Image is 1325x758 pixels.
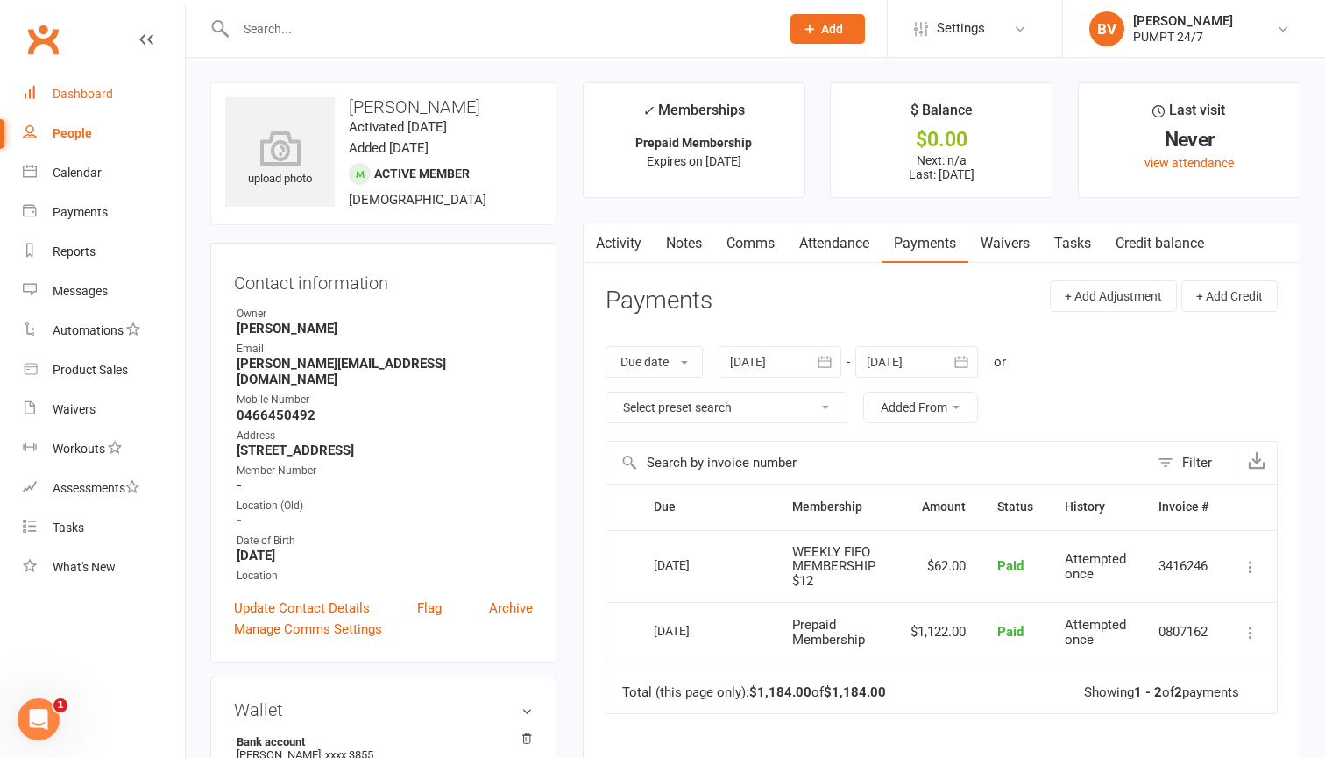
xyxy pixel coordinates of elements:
[1149,442,1236,484] button: Filter
[230,17,768,41] input: Search...
[1084,685,1239,700] div: Showing of payments
[997,624,1024,640] span: Paid
[23,232,185,272] a: Reports
[1050,280,1177,312] button: + Add Adjustment
[18,698,60,740] iframe: Intercom live chat
[237,306,533,322] div: Owner
[237,341,533,358] div: Email
[53,323,124,337] div: Automations
[234,700,533,719] h3: Wallet
[749,684,811,700] strong: $1,184.00
[53,442,105,456] div: Workouts
[237,463,533,479] div: Member Number
[237,356,533,387] strong: [PERSON_NAME][EMAIL_ADDRESS][DOMAIN_NAME]
[654,617,734,644] div: [DATE]
[1181,280,1278,312] button: + Add Credit
[23,390,185,429] a: Waivers
[1174,684,1182,700] strong: 2
[776,485,895,529] th: Membership
[53,698,67,712] span: 1
[489,598,533,619] a: Archive
[622,685,886,700] div: Total (this page only): of
[821,22,843,36] span: Add
[234,598,370,619] a: Update Contact Details
[234,619,382,640] a: Manage Comms Settings
[787,223,882,264] a: Attendance
[237,568,533,584] div: Location
[981,485,1049,529] th: Status
[21,18,65,61] a: Clubworx
[23,272,185,311] a: Messages
[1133,29,1233,45] div: PUMPT 24/7
[1089,11,1124,46] div: BV
[237,548,533,563] strong: [DATE]
[1143,602,1224,662] td: 0807162
[23,153,185,193] a: Calendar
[53,244,96,259] div: Reports
[225,131,335,188] div: upload photo
[237,478,533,493] strong: -
[863,392,978,423] button: Added From
[237,498,533,514] div: Location (Old)
[237,513,533,528] strong: -
[237,392,533,408] div: Mobile Number
[349,140,429,156] time: Added [DATE]
[654,551,734,578] div: [DATE]
[895,485,981,529] th: Amount
[1065,551,1126,582] span: Attempted once
[1144,156,1234,170] a: view attendance
[647,154,741,168] span: Expires on [DATE]
[23,114,185,153] a: People
[234,266,533,293] h3: Contact information
[1103,223,1216,264] a: Credit balance
[23,311,185,351] a: Automations
[53,284,108,298] div: Messages
[997,558,1024,574] span: Paid
[882,223,968,264] a: Payments
[237,533,533,549] div: Date of Birth
[1095,131,1284,149] div: Never
[792,544,875,589] span: WEEKLY FIFO MEMBERSHIP $12
[792,617,865,648] span: Prepaid Membership
[237,428,533,444] div: Address
[968,223,1042,264] a: Waivers
[642,99,745,131] div: Memberships
[53,481,139,495] div: Assessments
[1143,530,1224,603] td: 3416246
[714,223,787,264] a: Comms
[606,442,1149,484] input: Search by invoice number
[1152,99,1225,131] div: Last visit
[53,363,128,377] div: Product Sales
[895,530,981,603] td: $62.00
[824,684,886,700] strong: $1,184.00
[349,119,447,135] time: Activated [DATE]
[53,521,84,535] div: Tasks
[606,287,712,315] h3: Payments
[53,402,96,416] div: Waivers
[635,136,752,150] strong: Prepaid Membership
[642,103,654,119] i: ✓
[847,131,1036,149] div: $0.00
[1143,485,1224,529] th: Invoice #
[349,192,486,208] span: [DEMOGRAPHIC_DATA]
[1049,485,1143,529] th: History
[237,321,533,336] strong: [PERSON_NAME]
[237,407,533,423] strong: 0466450492
[1134,684,1162,700] strong: 1 - 2
[790,14,865,44] button: Add
[895,602,981,662] td: $1,122.00
[23,193,185,232] a: Payments
[53,205,108,219] div: Payments
[1133,13,1233,29] div: [PERSON_NAME]
[654,223,714,264] a: Notes
[23,508,185,548] a: Tasks
[638,485,776,529] th: Due
[994,351,1006,372] div: or
[1065,617,1126,648] span: Attempted once
[53,126,92,140] div: People
[417,598,442,619] a: Flag
[1042,223,1103,264] a: Tasks
[23,351,185,390] a: Product Sales
[606,346,703,378] button: Due date
[23,548,185,587] a: What's New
